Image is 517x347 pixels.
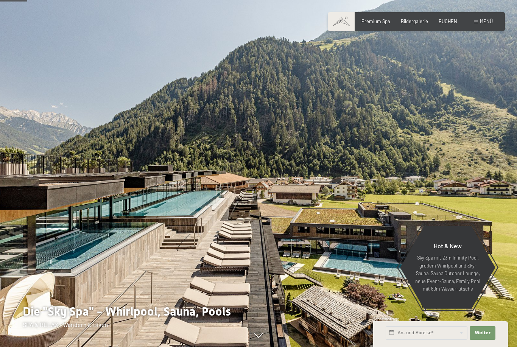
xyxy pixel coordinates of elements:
button: Weiter [470,326,495,340]
span: Menü [480,18,493,24]
a: Bildergalerie [401,18,428,24]
span: Weiter [475,330,491,336]
span: Schnellanfrage [373,317,399,321]
a: Premium Spa [361,18,390,24]
span: Hot & New [434,242,462,249]
a: BUCHEN [439,18,457,24]
a: Hot & New Sky Spa mit 23m Infinity Pool, großem Whirlpool und Sky-Sauna, Sauna Outdoor Lounge, ne... [400,226,496,309]
p: Sky Spa mit 23m Infinity Pool, großem Whirlpool und Sky-Sauna, Sauna Outdoor Lounge, neue Event-S... [415,254,481,293]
